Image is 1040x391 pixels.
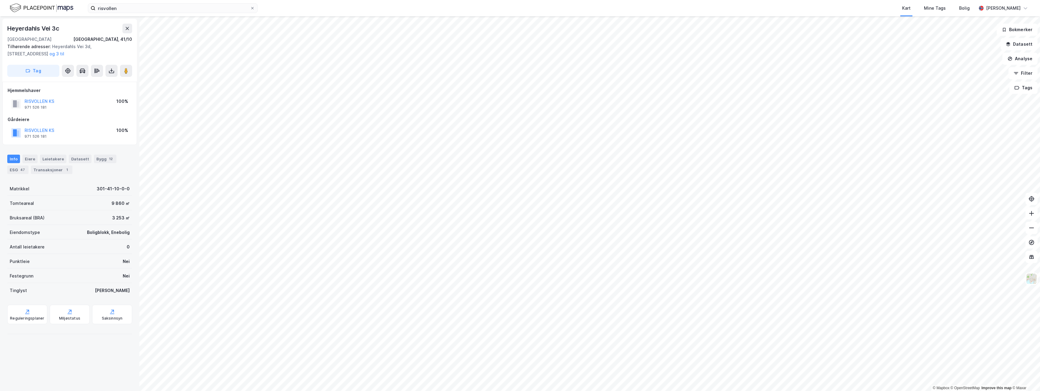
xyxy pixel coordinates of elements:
[64,167,70,173] div: 1
[116,98,128,105] div: 100%
[924,5,946,12] div: Mine Tags
[982,386,1012,390] a: Improve this map
[997,24,1038,36] button: Bokmerker
[10,243,45,251] div: Antall leietakere
[22,155,38,163] div: Eiere
[7,44,52,49] span: Tilhørende adresser:
[73,36,132,43] div: [GEOGRAPHIC_DATA], 41/10
[1001,38,1038,50] button: Datasett
[69,155,92,163] div: Datasett
[1010,362,1040,391] div: Kontrollprogram for chat
[112,200,130,207] div: 9 860 ㎡
[1002,53,1038,65] button: Analyse
[10,287,27,294] div: Tinglyst
[87,229,130,236] div: Boligblokk, Enebolig
[10,258,30,265] div: Punktleie
[1009,82,1038,94] button: Tags
[986,5,1021,12] div: [PERSON_NAME]
[19,167,26,173] div: 47
[1008,67,1038,79] button: Filter
[7,166,28,174] div: ESG
[10,214,45,222] div: Bruksareal (BRA)
[95,4,250,13] input: Søk på adresse, matrikkel, gårdeiere, leietakere eller personer
[1010,362,1040,391] iframe: Chat Widget
[31,166,72,174] div: Transaksjoner
[59,316,80,321] div: Miljøstatus
[7,65,59,77] button: Tag
[116,127,128,134] div: 100%
[10,200,34,207] div: Tomteareal
[102,316,123,321] div: Saksinnsyn
[25,134,47,139] div: 971 526 181
[7,24,61,33] div: Heyerdahls Vei 3c
[8,116,132,123] div: Gårdeiere
[959,5,970,12] div: Bolig
[25,105,47,110] div: 971 526 181
[95,287,130,294] div: [PERSON_NAME]
[97,185,130,192] div: 301-41-10-0-0
[933,386,949,390] a: Mapbox
[10,185,29,192] div: Matrikkel
[951,386,980,390] a: OpenStreetMap
[7,36,52,43] div: [GEOGRAPHIC_DATA]
[123,258,130,265] div: Nei
[40,155,66,163] div: Leietakere
[902,5,911,12] div: Kart
[10,3,73,13] img: logo.f888ab2527a4732fd821a326f86c7f29.svg
[1026,273,1037,284] img: Z
[10,316,44,321] div: Reguleringsplaner
[123,272,130,280] div: Nei
[8,87,132,94] div: Hjemmelshaver
[7,43,127,57] div: Heyerdahls Vei 3d, [STREET_ADDRESS]
[108,156,114,162] div: 12
[94,155,116,163] div: Bygg
[112,214,130,222] div: 3 253 ㎡
[10,229,40,236] div: Eiendomstype
[10,272,33,280] div: Festegrunn
[127,243,130,251] div: 0
[7,155,20,163] div: Info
